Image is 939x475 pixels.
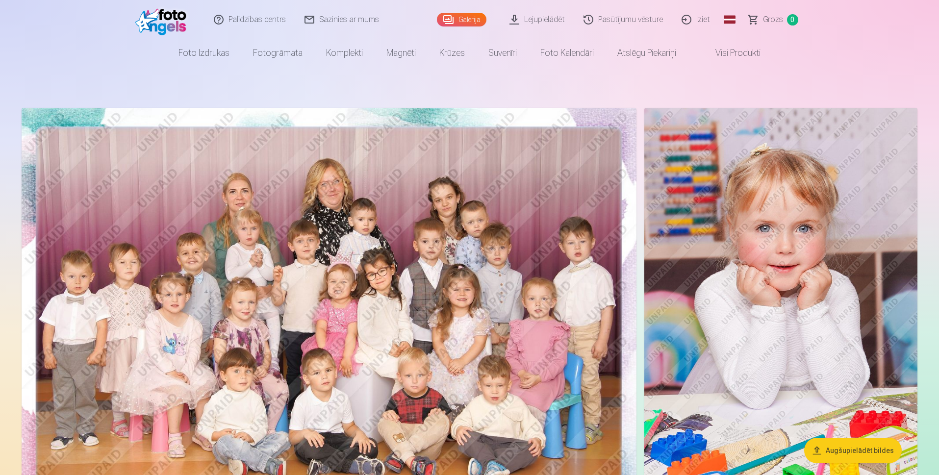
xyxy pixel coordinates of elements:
[787,14,798,25] span: 0
[428,39,477,67] a: Krūzes
[375,39,428,67] a: Magnēti
[688,39,772,67] a: Visi produkti
[606,39,688,67] a: Atslēgu piekariņi
[437,13,486,26] a: Galerija
[167,39,241,67] a: Foto izdrukas
[314,39,375,67] a: Komplekti
[241,39,314,67] a: Fotogrāmata
[529,39,606,67] a: Foto kalendāri
[804,438,902,463] button: Augšupielādēt bildes
[135,4,192,35] img: /fa1
[763,14,783,25] span: Grozs
[477,39,529,67] a: Suvenīri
